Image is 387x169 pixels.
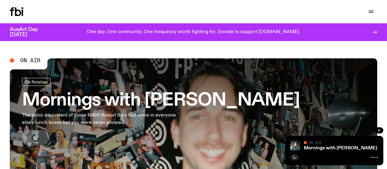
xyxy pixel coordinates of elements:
span: On Air [20,58,40,63]
span: On Rotation [25,80,48,84]
p: One day. One community. One frequency worth fighting for. Donate to support [DOMAIN_NAME]. [87,29,300,35]
p: The sonic equivalent of those M&M Biscuit Bars that were in everyone else's lunch boxes but you w... [22,112,179,126]
img: Radio presenter Ben Hansen sits in front of a wall of photos and an fbi radio sign. Film photo. B... [290,141,300,151]
a: On Rotation [22,78,50,86]
h3: Mornings with [PERSON_NAME] [22,92,300,109]
h3: AusArt Day: [DATE] [10,27,49,37]
span: On Air [309,140,322,144]
a: Mornings with [PERSON_NAME] [304,146,377,151]
a: Mornings with [PERSON_NAME]The sonic equivalent of those M&M Biscuit Bars that were in everyone e... [22,78,300,146]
